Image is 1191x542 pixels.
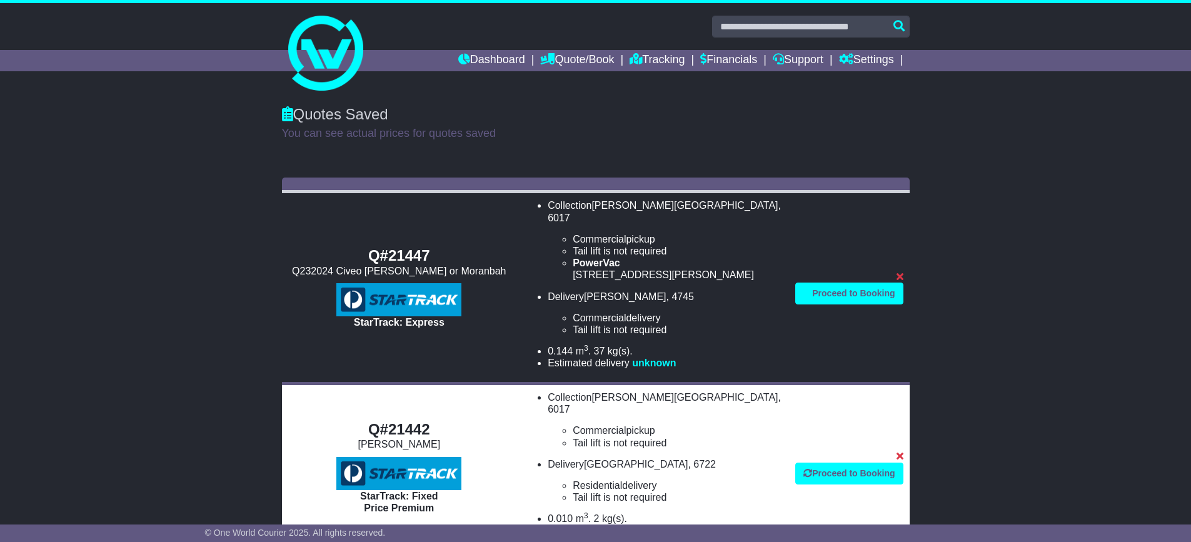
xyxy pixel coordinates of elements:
img: StarTrack: Fixed Price Premium [336,457,461,491]
li: Tail lift is not required [573,437,783,449]
a: Financials [700,50,757,71]
span: Commercial [573,234,626,244]
a: Dashboard [458,50,525,71]
span: kg(s). [602,513,627,524]
span: , 6017 [548,200,781,223]
div: [PERSON_NAME] [288,438,511,450]
span: Commercial [573,425,626,436]
a: Quote/Book [540,50,614,71]
span: kg(s). [608,346,633,356]
li: Collection [548,391,783,449]
li: Delivery [548,291,783,336]
span: © One World Courier 2025. All rights reserved. [205,528,386,538]
li: Tail lift is not required [573,245,783,257]
span: , 4745 [666,291,694,302]
span: 2 [594,513,600,524]
span: , 6722 [688,459,715,469]
li: pickup [573,233,783,245]
span: StarTrack: Fixed Price Premium [360,491,438,513]
span: , 6017 [548,392,781,414]
span: 0.144 [548,346,573,356]
span: Residential [573,480,622,491]
li: delivery [573,479,783,491]
span: unknown [632,358,676,368]
li: Collection [548,199,783,281]
p: You can see actual prices for quotes saved [282,127,910,141]
span: m . [576,346,591,356]
a: Tracking [630,50,685,71]
a: Support [773,50,823,71]
div: Q232024 Civeo [PERSON_NAME] or Moranbah [288,265,511,277]
li: Tail lift is not required [573,324,783,336]
sup: 3 [584,344,588,353]
span: [GEOGRAPHIC_DATA] [584,459,688,469]
span: Commercial [573,313,626,323]
a: Settings [839,50,894,71]
div: Q#21447 [288,247,511,265]
div: [STREET_ADDRESS][PERSON_NAME] [573,269,783,281]
div: PowerVac [573,257,783,269]
span: [PERSON_NAME] [584,291,666,302]
li: delivery [573,312,783,324]
span: m . [576,513,591,524]
span: 0.010 [548,513,573,524]
span: 37 [594,346,605,356]
li: Delivery [548,458,783,504]
a: Proceed to Booking [795,463,903,484]
img: StarTrack: Express [336,283,461,317]
li: Tail lift is not required [573,491,783,503]
span: [PERSON_NAME][GEOGRAPHIC_DATA] [591,200,778,211]
span: [PERSON_NAME][GEOGRAPHIC_DATA] [591,392,778,403]
div: Quotes Saved [282,106,910,124]
li: pickup [573,424,783,436]
a: Proceed to Booking [795,283,903,304]
div: Q#21442 [288,421,511,439]
sup: 3 [584,511,588,520]
li: Estimated delivery [548,357,783,369]
span: StarTrack: Express [354,317,445,328]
